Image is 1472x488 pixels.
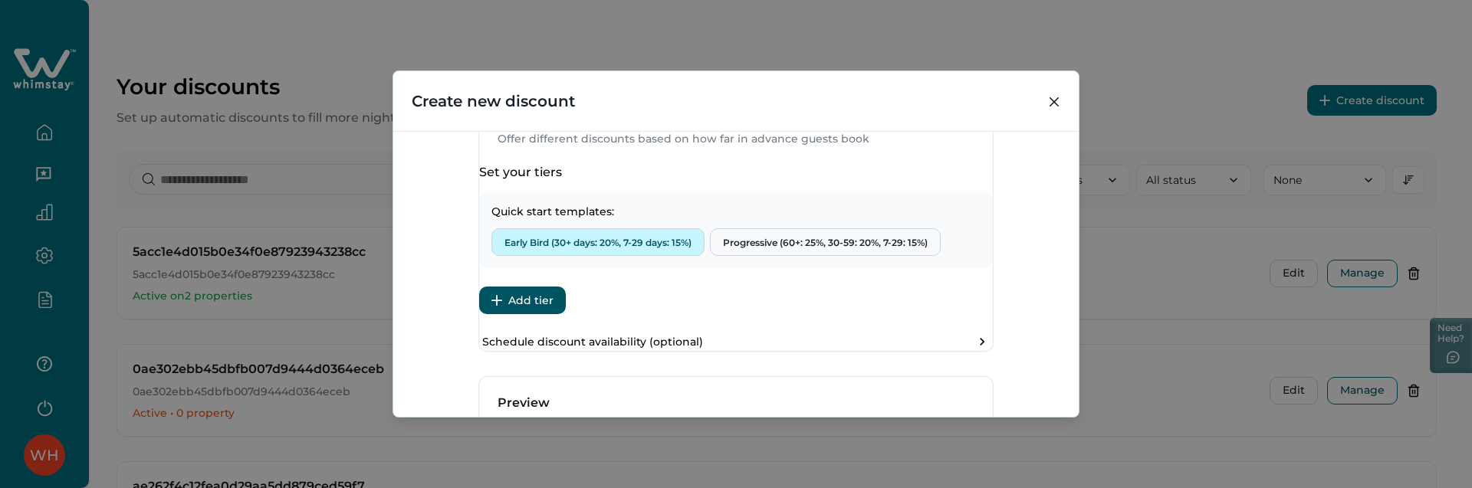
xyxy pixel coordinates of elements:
[491,228,705,256] button: Early Bird (30+ days: 20%, 7-29 days: 15%)
[491,205,981,220] p: Quick start templates:
[710,228,941,256] button: Progressive (60+: 25%, 30-59: 20%, 7-29: 15%)
[479,287,566,314] button: Add tier
[974,334,990,349] div: toggle schedule
[498,132,974,147] p: Offer different discounts based on how far in advance guests book
[393,71,1079,131] header: Create new discount
[482,335,703,350] p: Schedule discount availability (optional)
[1042,90,1066,114] button: Close
[479,332,993,351] button: Schedule discount availability (optional)toggle schedule
[479,165,562,180] p: Set your tiers
[498,395,974,411] h3: Preview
